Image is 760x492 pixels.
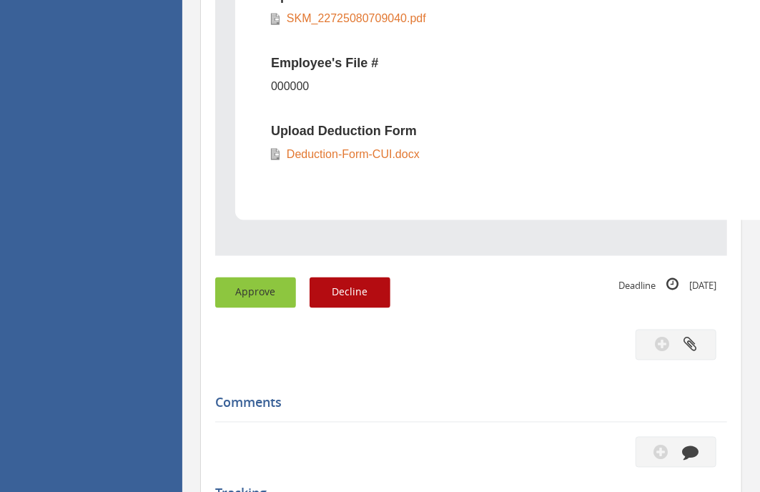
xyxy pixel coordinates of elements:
button: Decline [310,277,390,308]
h5: Comments [215,396,716,410]
small: Deadline [DATE] [618,277,716,293]
strong: Upload Deduction Form [271,124,417,138]
a: Deduction-Form-CUI.docx [280,148,420,160]
a: SKM_22725080709040.pdf [280,12,426,24]
strong: Employee's File # [271,56,378,70]
button: Approve [215,277,296,308]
